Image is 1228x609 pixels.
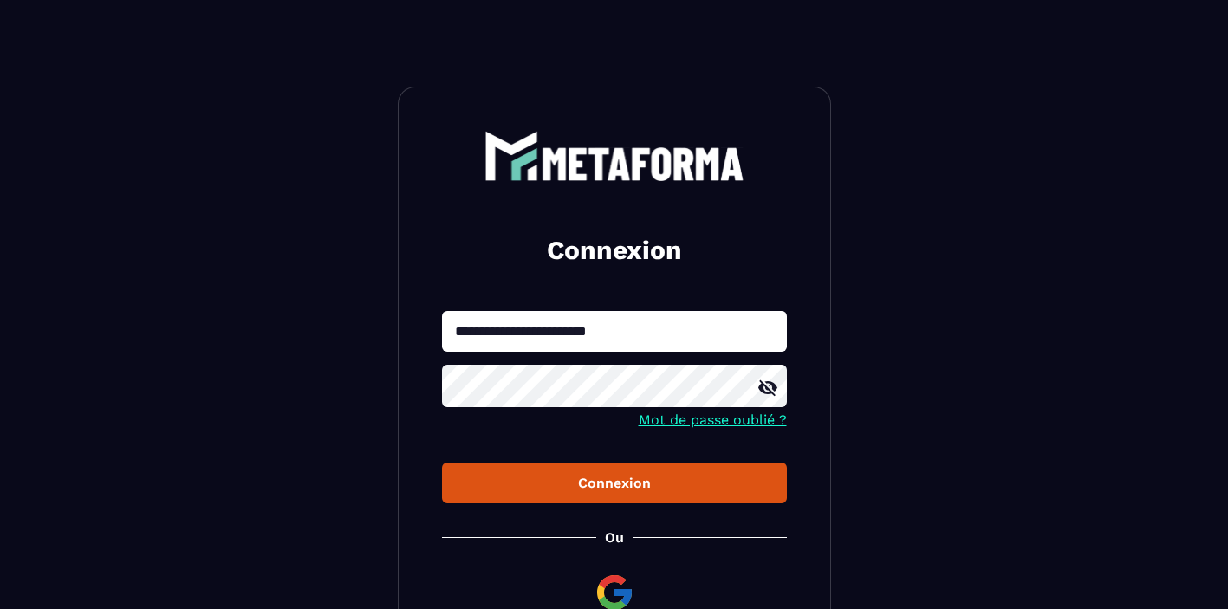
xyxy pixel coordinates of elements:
[639,411,787,428] a: Mot de passe oublié ?
[442,131,787,181] a: logo
[463,233,766,268] h2: Connexion
[605,529,624,546] p: Ou
[442,463,787,503] button: Connexion
[456,475,773,491] div: Connexion
[484,131,744,181] img: logo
